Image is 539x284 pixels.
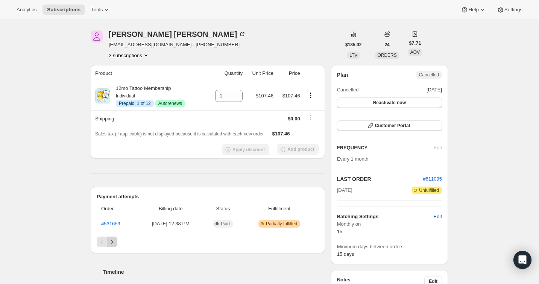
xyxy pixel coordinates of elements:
button: 24 [380,39,394,50]
span: Help [468,7,478,13]
a: #611095 [423,176,442,182]
span: Settings [504,7,522,13]
span: $0.00 [288,116,300,121]
div: [PERSON_NAME] [PERSON_NAME] [109,30,246,38]
img: product img [95,88,110,103]
span: Tools [91,7,103,13]
span: Autorenews [158,100,182,106]
span: Katie Hamilton [91,30,103,43]
button: Customer Portal [337,120,442,131]
span: $107.46 [256,93,273,99]
button: Settings [492,5,527,15]
span: Cancelled [337,86,359,94]
button: Tools [87,5,115,15]
span: Billing date [140,205,202,213]
span: [DATE] [427,86,442,94]
span: LTV [349,53,357,58]
span: AOV [410,50,420,55]
h2: FREQUENCY [337,144,434,152]
th: Product [91,65,206,82]
span: Customer Portal [375,123,410,129]
button: Shipping actions [305,114,317,122]
button: Analytics [12,5,41,15]
span: Paid [221,221,230,227]
th: Shipping [91,110,206,127]
span: Status [206,205,240,213]
nav: Pagination [97,237,319,247]
span: ORDERS [377,53,396,58]
div: 12mo Tattoo Membership [110,85,185,107]
div: Open Intercom Messenger [513,251,531,269]
span: [DATE] · 12:38 PM [140,220,202,228]
span: Unfulfilled [419,187,439,193]
th: Unit Price [245,65,276,82]
button: Product actions [305,91,317,99]
span: $107.46 [272,131,290,137]
span: Reactivate now [373,100,406,106]
button: $185.02 [341,39,366,50]
a: #531659 [101,221,120,226]
h2: Payment attempts [97,193,319,200]
span: Cancelled [419,72,439,78]
h2: Plan [337,71,348,79]
button: Reactivate now [337,97,442,108]
button: Subscriptions [43,5,85,15]
span: Monthly on [337,220,442,228]
span: $185.02 [345,42,361,48]
th: Quantity [206,65,245,82]
span: 15 days [337,251,354,257]
span: Partially fulfilled [266,221,297,227]
button: Help [456,5,490,15]
span: Every 1 month [337,156,369,162]
span: Subscriptions [47,7,80,13]
th: Order [97,200,137,217]
button: Next [107,237,117,247]
span: Minimum days between orders [337,243,442,251]
span: [EMAIL_ADDRESS][DOMAIN_NAME] · [PHONE_NUMBER] [109,41,246,49]
small: Individual [116,93,135,99]
button: #611095 [423,175,442,183]
span: Sales tax (if applicable) is not displayed because it is calculated with each new order. [95,131,265,137]
h6: Batching Settings [337,213,434,220]
span: [DATE] [337,187,352,194]
h2: Timeline [103,268,325,276]
span: $7.71 [409,39,421,47]
span: 24 [384,42,389,48]
span: Prepaid: 1 of 12 [119,100,151,106]
span: Analytics [17,7,36,13]
h2: LAST ORDER [337,175,423,183]
span: Fulfillment [244,205,314,213]
th: Price [276,65,302,82]
button: Edit [429,211,446,223]
button: Product actions [109,52,150,59]
span: 15 [337,229,342,234]
span: $107.46 [282,93,300,99]
span: Edit [434,213,442,220]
